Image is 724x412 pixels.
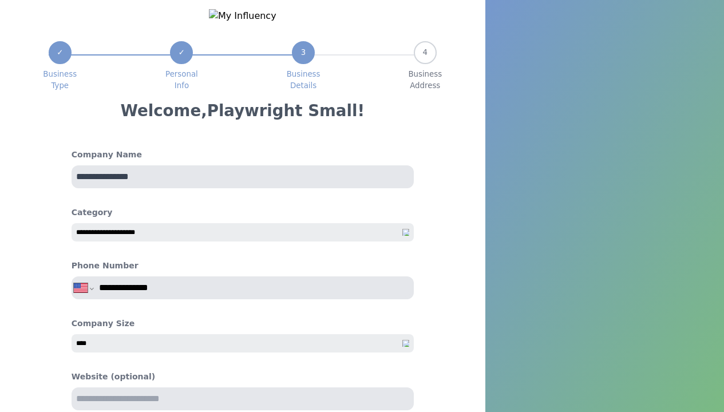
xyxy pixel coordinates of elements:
[292,41,315,64] div: 3
[43,69,77,92] span: Business Type
[408,69,442,92] span: Business Address
[49,41,72,64] div: ✓
[72,318,414,330] h4: Company Size
[209,9,276,23] img: My Influency
[414,41,437,64] div: 4
[120,101,365,121] h3: Welcome, Playwright Small !
[287,69,321,92] span: Business Details
[165,69,198,92] span: Personal Info
[72,207,414,219] h4: Category
[72,260,139,272] h4: Phone Number
[72,371,414,383] h4: Website (optional)
[170,41,193,64] div: ✓
[72,149,414,161] h4: Company Name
